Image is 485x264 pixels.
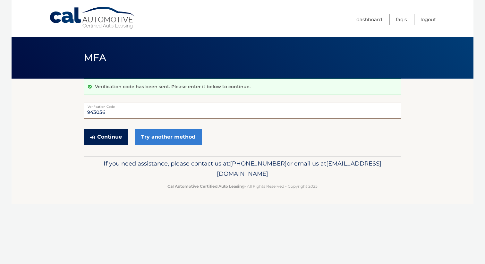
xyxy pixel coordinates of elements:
a: Try another method [135,129,202,145]
label: Verification Code [84,103,401,108]
span: MFA [84,52,106,64]
button: Continue [84,129,128,145]
a: Dashboard [356,14,382,25]
p: If you need assistance, please contact us at: or email us at [88,158,397,179]
span: [EMAIL_ADDRESS][DOMAIN_NAME] [217,160,381,177]
strong: Cal Automotive Certified Auto Leasing [167,184,244,189]
span: [PHONE_NUMBER] [230,160,287,167]
a: FAQ's [396,14,407,25]
a: Cal Automotive [49,6,136,29]
p: Verification code has been sent. Please enter it below to continue. [95,84,251,89]
input: Verification Code [84,103,401,119]
p: - All Rights Reserved - Copyright 2025 [88,183,397,190]
a: Logout [421,14,436,25]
